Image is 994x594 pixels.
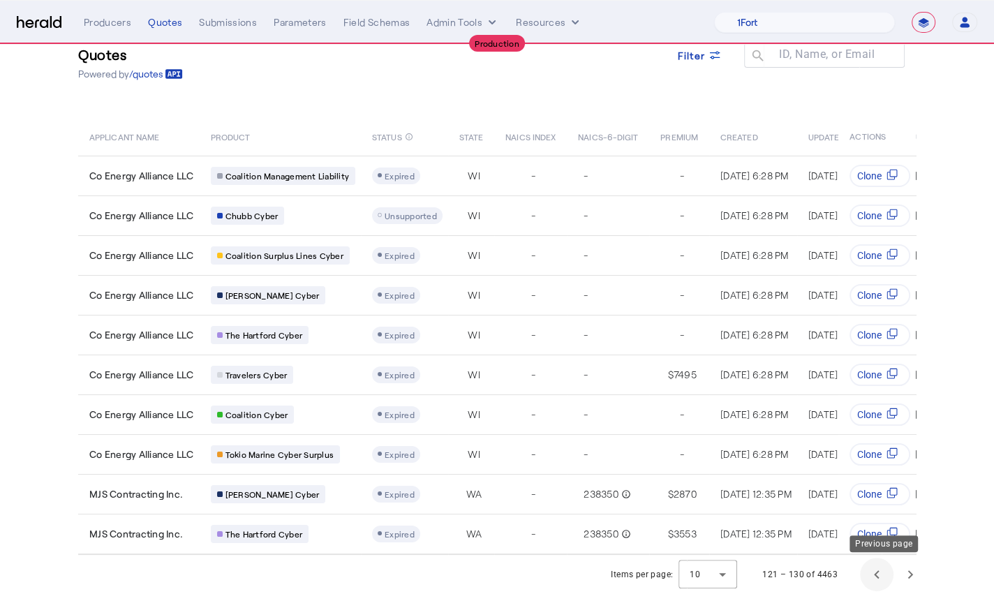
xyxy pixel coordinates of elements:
[89,328,194,342] span: Co Energy Alliance LLC
[808,408,873,420] span: [DATE] 1:01 AM
[468,248,480,262] span: WI
[468,169,480,183] span: WI
[584,209,588,223] span: -
[680,408,684,422] span: -
[720,249,789,261] span: [DATE] 6:28 PM
[211,129,251,143] span: PRODUCT
[893,558,927,591] button: Next page
[720,289,789,301] span: [DATE] 6:28 PM
[856,447,881,461] span: Clone
[385,290,415,300] span: Expired
[667,368,673,382] span: $
[808,448,873,460] span: [DATE] 1:01 AM
[78,67,183,81] p: Powered by
[720,170,789,181] span: [DATE] 6:28 PM
[808,249,873,261] span: [DATE] 1:01 AM
[89,368,194,382] span: Co Energy Alliance LLC
[667,527,673,541] span: $
[505,129,556,143] span: NAICS INDEX
[720,448,789,460] span: [DATE] 6:28 PM
[426,15,499,29] button: internal dropdown menu
[860,558,893,591] button: Previous page
[584,447,588,461] span: -
[779,47,875,61] mat-label: ID, Name, or Email
[856,248,881,262] span: Clone
[468,209,480,223] span: WI
[856,527,881,541] span: Clone
[89,209,194,223] span: Co Energy Alliance LLC
[584,368,588,382] span: -
[856,169,881,183] span: Clone
[678,48,706,63] span: Filter
[850,443,910,466] button: Clone
[385,450,415,459] span: Expired
[744,48,768,66] mat-icon: search
[225,170,350,181] span: Coalition Management Liability
[89,408,194,422] span: Co Energy Alliance LLC
[850,523,910,545] button: Clone
[17,16,61,29] img: Herald Logo
[148,15,182,29] div: Quotes
[611,567,673,581] div: Items per page:
[850,535,918,552] div: Previous page
[850,165,910,187] button: Clone
[856,328,881,342] span: Clone
[584,248,588,262] span: -
[531,169,535,183] span: -
[720,209,789,221] span: [DATE] 6:28 PM
[850,244,910,267] button: Clone
[850,483,910,505] button: Clone
[225,489,320,500] span: [PERSON_NAME] Cyber
[531,527,535,541] span: -
[225,290,320,301] span: [PERSON_NAME] Cyber
[89,169,194,183] span: Co Energy Alliance LLC
[667,487,673,501] span: $
[466,527,482,541] span: WA
[385,489,415,499] span: Expired
[343,15,410,29] div: Field Schemas
[808,129,845,143] span: UPDATED
[129,67,183,81] a: /quotes
[584,487,618,501] span: 238350
[808,369,875,380] span: [DATE] 1:02 AM
[468,447,480,461] span: WI
[578,129,638,143] span: NAICS-6-DIGIT
[385,251,415,260] span: Expired
[808,488,873,500] span: [DATE] 1:01 AM
[808,209,877,221] span: [DATE] 6:28 PM
[468,408,480,422] span: WI
[385,370,415,380] span: Expired
[680,328,684,342] span: -
[720,369,789,380] span: [DATE] 6:28 PM
[762,567,838,581] div: 121 – 130 of 4463
[584,288,588,302] span: -
[680,248,684,262] span: -
[516,15,582,29] button: Resources dropdown menu
[856,487,881,501] span: Clone
[856,408,881,422] span: Clone
[720,129,758,143] span: CREATED
[531,248,535,262] span: -
[274,15,327,29] div: Parameters
[89,248,194,262] span: Co Energy Alliance LLC
[856,209,881,223] span: Clone
[850,403,910,426] button: Clone
[584,408,588,422] span: -
[850,205,910,227] button: Clone
[468,368,480,382] span: WI
[531,209,535,223] span: -
[89,447,194,461] span: Co Energy Alliance LLC
[469,35,525,52] div: Production
[720,408,789,420] span: [DATE] 6:28 PM
[89,527,183,541] span: MJS Contracting Inc.
[78,45,183,64] h3: Quotes
[459,129,483,143] span: STATE
[680,447,684,461] span: -
[89,487,183,501] span: MJS Contracting Inc.
[89,129,159,143] span: APPLICANT NAME
[584,527,618,541] span: 238350
[680,288,684,302] span: -
[808,329,873,341] span: [DATE] 1:01 AM
[808,289,873,301] span: [DATE] 1:01 AM
[584,169,588,183] span: -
